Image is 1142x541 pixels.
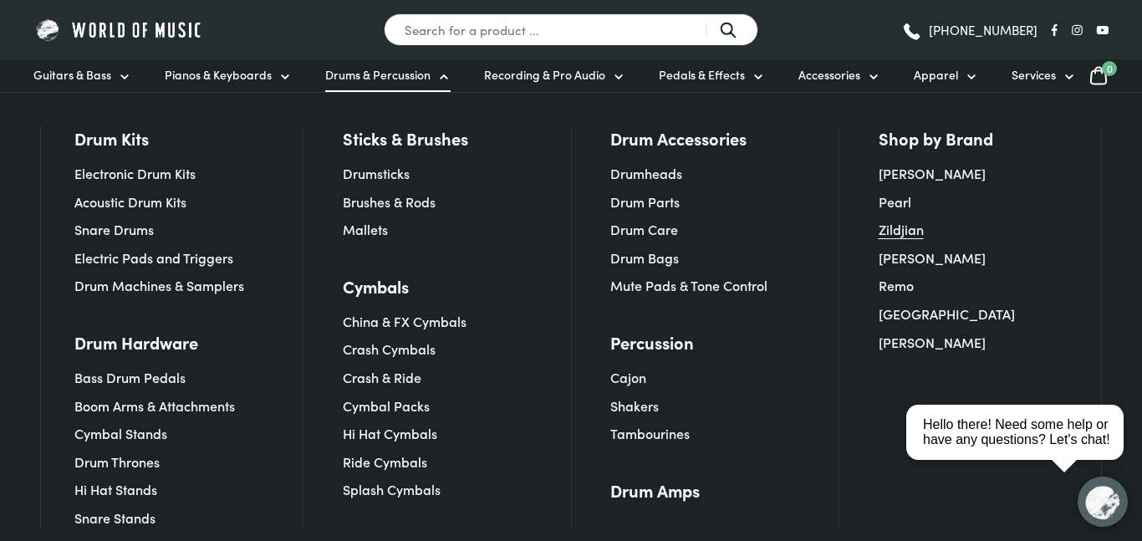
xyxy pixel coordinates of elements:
a: [PERSON_NAME] [879,164,986,182]
a: [GEOGRAPHIC_DATA] [879,304,1015,323]
span: Pedals & Effects [659,66,745,84]
a: Shop by Brand [879,126,993,150]
a: [PERSON_NAME] [879,248,986,267]
a: Boom Arms & Attachments [74,396,235,415]
a: Drum Amps [610,478,700,502]
iframe: Chat with our support team [900,357,1142,541]
a: Shakers [610,396,659,415]
span: 0 [1102,61,1117,76]
a: Splash Cymbals [343,480,441,498]
a: Cymbal Stands [74,424,167,442]
a: Drumheads [610,164,682,182]
a: Drum Hardware [74,330,198,354]
a: Sticks & Brushes [343,126,468,150]
a: Electronic Drum Kits [74,164,196,182]
a: Mute Pads & Tone Control [610,276,767,294]
a: Zildjian [879,220,924,238]
span: [PHONE_NUMBER] [929,23,1037,36]
a: Ride Cymbals [343,452,427,471]
a: Snare Stands [74,508,155,527]
a: Remo [879,276,914,294]
a: Crash Cymbals [343,339,436,358]
a: China & FX Cymbals [343,312,466,330]
a: Cymbals [343,274,409,298]
a: Drum Care [610,220,678,238]
a: Drum Machines & Samplers [74,276,244,294]
a: Acoustic Drum Kits [74,192,186,211]
a: Bass Drum Pedals [74,368,186,386]
span: Guitars & Bass [33,66,111,84]
a: Electric Pads and Triggers [74,248,233,267]
input: Search for a product ... [384,13,758,46]
span: Pianos & Keyboards [165,66,272,84]
a: [PHONE_NUMBER] [901,18,1037,43]
a: Mallets [343,220,388,238]
a: Drum Kits [74,126,149,150]
span: Apparel [914,66,958,84]
a: Drum Thrones [74,452,160,471]
a: Hi Hat Cymbals [343,424,437,442]
a: Drumsticks [343,164,410,182]
span: Accessories [798,66,860,84]
a: Drum Accessories [610,126,747,150]
a: Drum Bags [610,248,679,267]
a: [PERSON_NAME] [879,333,986,351]
a: Drum Parts [610,192,680,211]
a: Brushes & Rods [343,192,436,211]
img: World of Music [33,17,205,43]
a: Percussion [610,330,694,354]
a: Pearl [879,192,911,211]
span: Services [1012,66,1056,84]
a: Tambourines [610,424,690,442]
a: Cymbal Packs [343,396,430,415]
a: Cajon [610,368,646,386]
a: Snare Drums [74,220,154,238]
span: Recording & Pro Audio [484,66,605,84]
a: Crash & Ride [343,368,421,386]
span: Drums & Percussion [325,66,431,84]
a: Hi Hat Stands [74,480,157,498]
